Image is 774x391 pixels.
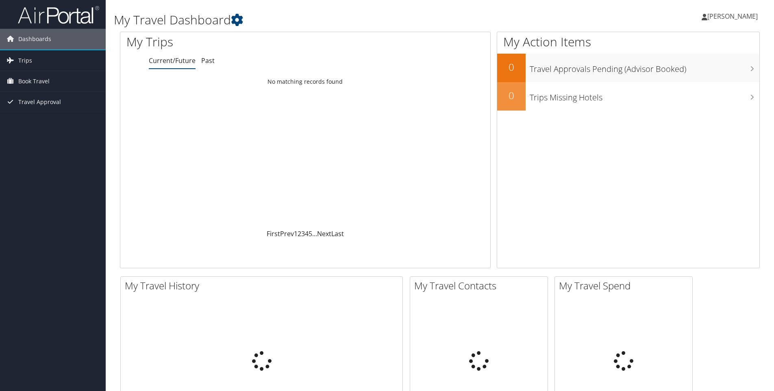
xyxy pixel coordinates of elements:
[497,33,759,50] h1: My Action Items
[301,229,305,238] a: 3
[18,50,32,71] span: Trips
[497,82,759,111] a: 0Trips Missing Hotels
[559,279,692,293] h2: My Travel Spend
[114,11,548,28] h1: My Travel Dashboard
[497,54,759,82] a: 0Travel Approvals Pending (Advisor Booked)
[309,229,312,238] a: 5
[312,229,317,238] span: …
[120,74,490,89] td: No matching records found
[331,229,344,238] a: Last
[18,92,61,112] span: Travel Approval
[201,56,215,65] a: Past
[298,229,301,238] a: 2
[414,279,548,293] h2: My Travel Contacts
[497,89,526,102] h2: 0
[497,60,526,74] h2: 0
[317,229,331,238] a: Next
[530,88,759,103] h3: Trips Missing Hotels
[149,56,196,65] a: Current/Future
[18,5,99,24] img: airportal-logo.png
[707,12,758,21] span: [PERSON_NAME]
[305,229,309,238] a: 4
[125,279,402,293] h2: My Travel History
[126,33,330,50] h1: My Trips
[18,29,51,49] span: Dashboards
[280,229,294,238] a: Prev
[294,229,298,238] a: 1
[267,229,280,238] a: First
[18,71,50,91] span: Book Travel
[702,4,766,28] a: [PERSON_NAME]
[530,59,759,75] h3: Travel Approvals Pending (Advisor Booked)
